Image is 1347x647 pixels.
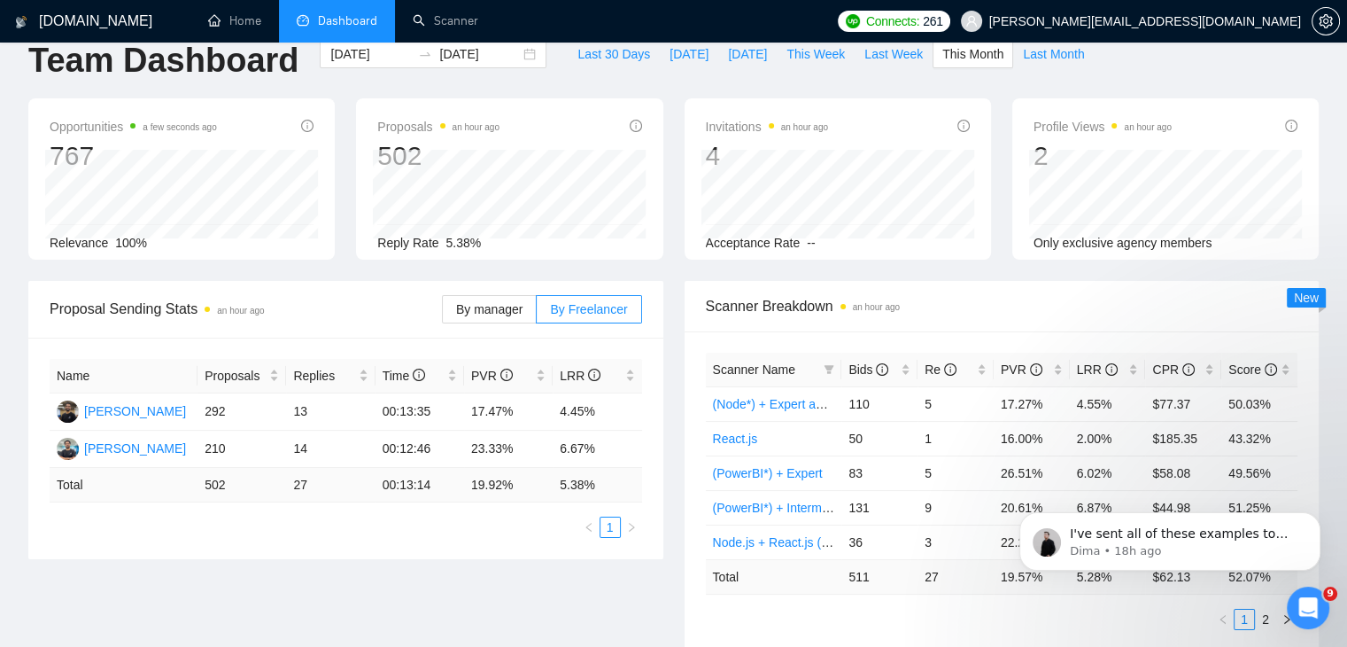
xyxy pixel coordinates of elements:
[957,120,970,132] span: info-circle
[330,44,411,64] input: Start date
[706,559,842,594] td: Total
[1287,587,1329,629] iframe: Intercom live chat
[965,15,978,27] span: user
[197,359,286,394] th: Proposals
[933,40,1013,68] button: This Month
[115,236,147,250] span: 100%
[560,369,600,383] span: LRR
[781,122,828,132] time: an hour ago
[197,431,286,468] td: 210
[1013,40,1094,68] button: Last Month
[944,363,956,376] span: info-circle
[377,139,499,173] div: 502
[848,362,888,377] span: Bids
[208,13,261,28] a: homeHome
[841,525,917,559] td: 36
[786,44,845,64] span: This Week
[500,369,513,381] span: info-circle
[1235,610,1254,629] a: 1
[286,431,375,468] td: 14
[670,44,708,64] span: [DATE]
[286,468,375,503] td: 27
[876,363,888,376] span: info-circle
[57,403,186,417] a: MJ[PERSON_NAME]
[713,362,795,377] span: Scanner Name
[1145,456,1221,490] td: $58.08
[143,122,216,132] time: a few seconds ago
[1234,609,1255,630] li: 1
[866,12,919,31] span: Connects:
[1228,362,1276,377] span: Score
[917,386,994,421] td: 5
[50,468,197,503] td: Total
[413,13,478,28] a: searchScanner
[375,394,464,431] td: 00:13:35
[1033,116,1172,137] span: Profile Views
[413,369,425,381] span: info-circle
[1145,386,1221,421] td: $77.37
[57,438,79,460] img: TS
[301,120,314,132] span: info-circle
[50,298,442,320] span: Proposal Sending Stats
[577,44,650,64] span: Last 30 Days
[993,475,1347,599] iframe: Intercom notifications message
[377,236,438,250] span: Reply Rate
[578,517,600,538] li: Previous Page
[293,366,354,386] span: Replies
[713,466,823,480] a: (PowerBI*) + Expert
[841,490,917,525] td: 131
[917,490,994,525] td: 9
[1001,362,1042,377] span: PVR
[1124,122,1171,132] time: an hour ago
[1221,456,1297,490] td: 49.56%
[923,12,942,31] span: 261
[297,14,309,27] span: dashboard
[1070,421,1146,456] td: 2.00%
[197,394,286,431] td: 292
[77,51,301,207] span: I've sent all of these examples to our dev team for the investigation - for now, I see that these...
[28,40,298,82] h1: Team Dashboard
[50,236,108,250] span: Relevance
[841,456,917,490] td: 83
[1285,120,1297,132] span: info-circle
[453,122,499,132] time: an hour ago
[626,522,637,533] span: right
[15,8,27,36] img: logo
[841,421,917,456] td: 50
[197,468,286,503] td: 502
[456,302,523,316] span: By manager
[286,359,375,394] th: Replies
[1105,363,1118,376] span: info-circle
[777,40,855,68] button: This Week
[630,120,642,132] span: info-circle
[1152,362,1194,377] span: CPR
[553,468,641,503] td: 5.38 %
[1218,614,1228,625] span: left
[553,431,641,468] td: 6.67%
[217,306,264,316] time: an hour ago
[917,421,994,456] td: 1
[568,40,660,68] button: Last 30 Days
[917,559,994,594] td: 27
[994,456,1070,490] td: 26.51%
[318,13,377,28] span: Dashboard
[464,468,553,503] td: 19.92 %
[706,236,801,250] span: Acceptance Rate
[375,431,464,468] td: 00:12:46
[660,40,718,68] button: [DATE]
[925,362,956,377] span: Re
[942,44,1003,64] span: This Month
[550,302,627,316] span: By Freelancer
[57,401,79,423] img: MJ
[1255,609,1276,630] li: 2
[1221,421,1297,456] td: 43.32%
[841,386,917,421] td: 110
[377,116,499,137] span: Proposals
[375,468,464,503] td: 00:13:14
[855,40,933,68] button: Last Week
[1145,421,1221,456] td: $185.35
[1276,609,1297,630] button: right
[728,44,767,64] span: [DATE]
[706,139,828,173] div: 4
[994,386,1070,421] td: 17.27%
